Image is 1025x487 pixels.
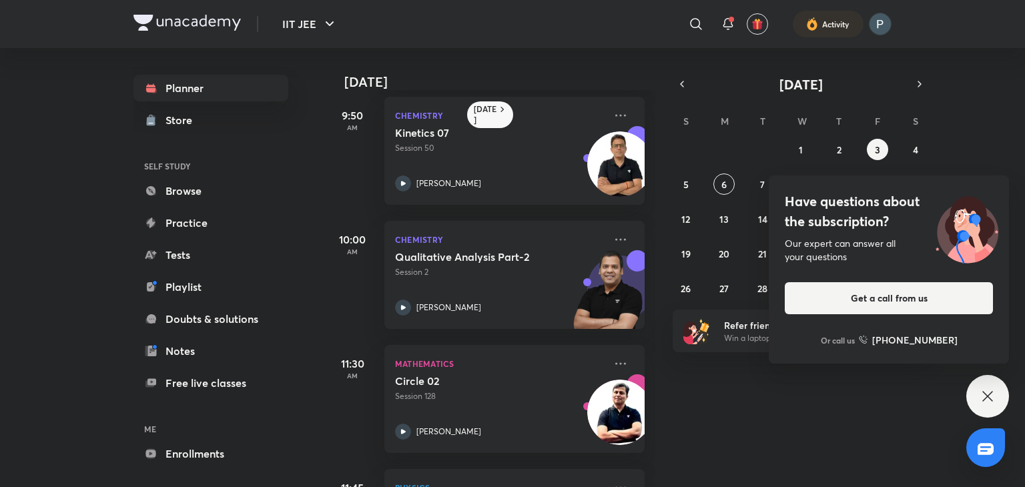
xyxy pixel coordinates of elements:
h5: Circle 02 [395,374,561,388]
div: Store [165,112,200,128]
button: IIT JEE [274,11,346,37]
span: [DATE] [779,75,823,93]
h6: ME [133,418,288,440]
button: October 4, 2025 [905,139,926,160]
h5: 9:50 [326,107,379,123]
button: October 3, 2025 [867,139,888,160]
h5: Kinetics 07 [395,126,561,139]
p: Mathematics [395,356,605,372]
a: Free live classes [133,370,288,396]
abbr: October 7, 2025 [760,178,765,191]
abbr: October 20, 2025 [719,248,729,260]
button: October 9, 2025 [828,173,849,195]
p: AM [326,248,379,256]
button: October 10, 2025 [867,173,888,195]
h5: 10:00 [326,231,379,248]
button: avatar [747,13,768,35]
a: Notes [133,338,288,364]
abbr: Tuesday [760,115,765,127]
p: [PERSON_NAME] [416,426,481,438]
a: Doubts & solutions [133,306,288,332]
button: October 20, 2025 [713,243,735,264]
abbr: October 4, 2025 [913,143,918,156]
p: [PERSON_NAME] [416,302,481,314]
button: October 6, 2025 [713,173,735,195]
a: Practice [133,209,288,236]
h4: [DATE] [344,74,658,90]
button: October 2, 2025 [828,139,849,160]
p: AM [326,123,379,131]
abbr: October 28, 2025 [757,282,767,295]
abbr: October 13, 2025 [719,213,729,225]
abbr: Sunday [683,115,689,127]
div: Our expert can answer all your questions [785,237,993,264]
abbr: October 6, 2025 [721,178,727,191]
h5: 11:30 [326,356,379,372]
img: avatar [751,18,763,30]
h6: SELF STUDY [133,155,288,177]
a: Store [133,107,288,133]
a: Company Logo [133,15,241,34]
abbr: Thursday [836,115,841,127]
abbr: October 27, 2025 [719,282,729,295]
button: October 21, 2025 [752,243,773,264]
p: [PERSON_NAME] [416,177,481,189]
a: [PHONE_NUMBER] [859,333,958,347]
button: Get a call from us [785,282,993,314]
img: unacademy [571,250,645,342]
p: Session 50 [395,142,605,154]
p: Or call us [821,334,855,346]
a: Enrollments [133,440,288,467]
abbr: October 12, 2025 [681,213,690,225]
p: Win a laptop, vouchers & more [724,332,888,344]
button: October 26, 2025 [675,278,697,299]
a: Tests [133,241,288,268]
abbr: October 2, 2025 [837,143,841,156]
h6: [DATE] [474,104,497,125]
h4: Have questions about the subscription? [785,191,993,231]
abbr: October 26, 2025 [681,282,691,295]
abbr: Monday [721,115,729,127]
img: ttu_illustration_new.svg [925,191,1009,264]
button: October 11, 2025 [905,173,926,195]
img: Payal Kumari [869,13,892,35]
abbr: October 3, 2025 [875,143,880,156]
button: [DATE] [691,75,910,93]
p: AM [326,372,379,380]
p: Chemistry [395,107,605,123]
button: October 13, 2025 [713,208,735,229]
img: Company Logo [133,15,241,31]
a: Playlist [133,274,288,300]
button: October 14, 2025 [752,208,773,229]
p: Session 128 [395,390,605,402]
h6: [PHONE_NUMBER] [872,333,958,347]
abbr: October 14, 2025 [758,213,767,225]
button: October 19, 2025 [675,243,697,264]
h6: Refer friends [724,318,888,332]
abbr: Saturday [913,115,918,127]
button: October 1, 2025 [790,139,811,160]
img: activity [806,16,818,32]
img: referral [683,318,710,344]
button: October 27, 2025 [713,278,735,299]
abbr: October 5, 2025 [683,178,689,191]
a: Planner [133,75,288,101]
button: October 7, 2025 [752,173,773,195]
abbr: Friday [875,115,880,127]
abbr: Wednesday [797,115,807,127]
abbr: October 21, 2025 [758,248,767,260]
p: Session 2 [395,266,605,278]
p: Chemistry [395,231,605,248]
a: Browse [133,177,288,204]
button: October 8, 2025 [790,173,811,195]
button: October 5, 2025 [675,173,697,195]
button: October 28, 2025 [752,278,773,299]
abbr: October 19, 2025 [681,248,691,260]
button: October 12, 2025 [675,208,697,229]
abbr: October 1, 2025 [799,143,803,156]
h5: Qualitative Analysis Part-2 [395,250,561,264]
